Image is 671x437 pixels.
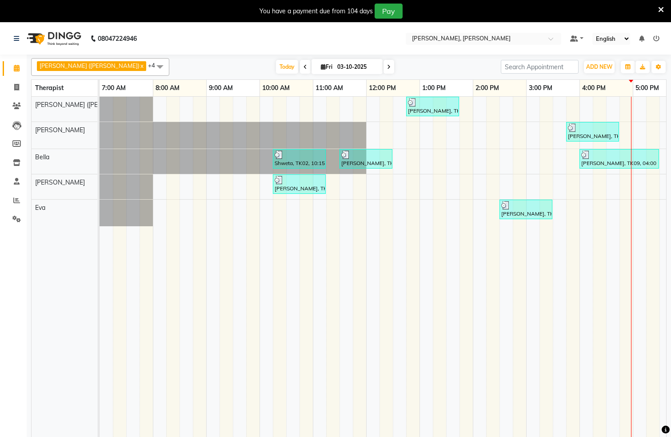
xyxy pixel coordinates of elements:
button: ADD NEW [584,61,615,73]
span: Fri [319,63,335,70]
span: Bella [35,153,49,161]
div: [PERSON_NAME], TK01, 10:15 AM-11:15 AM, Swedish De-Stress - 60 Mins [274,176,325,193]
a: 10:00 AM [260,82,292,94]
div: [PERSON_NAME], TK06, 03:45 PM-04:45 PM, Swedish De-Stress - 60 Mins [567,123,618,140]
img: logo [23,26,84,51]
a: 3:00 PM [527,82,555,94]
a: 2:00 PM [473,82,501,94]
div: Shweta, TK02, 10:15 AM-11:15 AM, Fusion Therapy - 60 Mins [274,150,325,167]
a: 4:00 PM [580,82,608,94]
span: Eva [35,204,45,212]
span: [PERSON_NAME] ([PERSON_NAME]) [40,62,140,69]
a: 9:00 AM [207,82,235,94]
span: Therapist [35,84,64,92]
a: 1:00 PM [420,82,448,94]
div: [PERSON_NAME], TK04, 12:45 PM-01:45 PM, Swedish De-Stress - 60 Mins [407,98,458,115]
a: 7:00 AM [100,82,128,94]
div: [PERSON_NAME], TK03, 11:30 AM-12:30 PM, Swedish De-Stress - 60 Mins [340,150,391,167]
a: 5:00 PM [633,82,661,94]
a: 11:00 AM [313,82,345,94]
b: 08047224946 [98,26,137,51]
span: [PERSON_NAME] [35,178,85,186]
div: [PERSON_NAME], TK09, 04:00 PM-05:30 PM, Swedish De-Stress - 90 Mins [580,150,658,167]
span: [PERSON_NAME] ([PERSON_NAME]) [35,101,140,109]
input: Search Appointment [501,60,579,74]
span: [PERSON_NAME] [35,126,85,134]
div: [PERSON_NAME], TK05, 02:30 PM-03:30 PM, Swedish De-Stress - 60 Mins [500,201,551,218]
button: Pay [375,4,403,19]
a: x [140,62,144,69]
span: ADD NEW [586,63,612,70]
input: 2025-10-03 [335,60,379,74]
span: +4 [148,62,162,69]
a: 12:00 PM [367,82,398,94]
span: Today [276,60,298,74]
a: 8:00 AM [153,82,182,94]
div: You have a payment due from 104 days [260,7,373,16]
